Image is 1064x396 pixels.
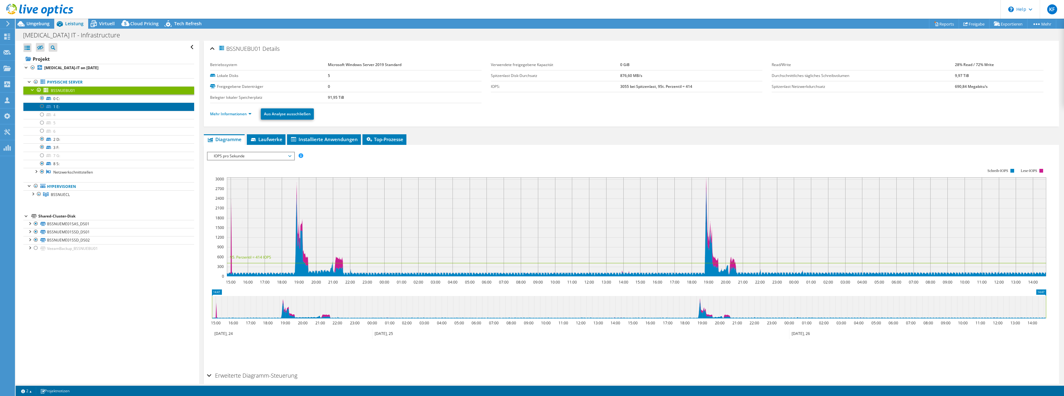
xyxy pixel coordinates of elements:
b: 3055 bei Spitzenlast, 95t. Perzentil = 414 [620,84,692,89]
text: 23:00 [362,279,372,285]
text: 05:00 [874,279,884,285]
text: 18:00 [687,279,696,285]
b: 0 [328,84,330,89]
span: Installierte Anwendungen [290,136,358,142]
text: 08:00 [925,279,935,285]
label: Spitzenlast Disk-Durchsatz [491,73,620,79]
text: 10:00 [541,320,550,326]
text: 04:00 [448,279,457,285]
text: 1800 [215,215,224,221]
text: 06:00 [891,279,901,285]
text: 2700 [215,186,224,191]
text: 20:00 [311,279,321,285]
text: 14:00 [610,320,620,326]
text: 05:00 [871,320,881,326]
a: BSSNUEME01SSD_DS02 [23,236,194,244]
text: 00:00 [379,279,389,285]
text: 10:00 [960,279,969,285]
a: VeeamBackup_BSSNUEBU01 [23,244,194,252]
text: 21:00 [328,279,338,285]
text: 09:00 [941,320,950,326]
text: 2100 [215,205,224,211]
span: Cloud Pricing [130,21,159,26]
text: Schreib-IOPS [987,169,1008,173]
b: 5 [328,73,330,78]
label: Lokale Disks [210,73,328,79]
span: Laufwerke [250,136,282,142]
text: 23:00 [350,320,359,326]
text: 05:00 [454,320,464,326]
text: 14:00 [1028,279,1038,285]
text: 16:00 [243,279,252,285]
text: 1200 [215,235,224,240]
text: 18:00 [277,279,286,285]
text: 14:00 [1027,320,1037,326]
label: IOPS: [491,83,620,90]
text: 13:00 [1010,320,1020,326]
text: 95. Perzentil = 414 IOPS [230,255,271,260]
text: 18:00 [680,320,689,326]
a: Aus Analyse ausschließen [261,108,314,120]
text: 19:00 [697,320,707,326]
text: 17:00 [663,320,672,326]
text: 03:00 [836,320,846,326]
span: BSSNUEBU01 [51,88,75,93]
label: Freigegebene Datenträger [210,83,328,90]
text: 01:00 [385,320,394,326]
text: 02:00 [819,320,828,326]
text: 21:00 [738,279,747,285]
b: 91,95 TiB [328,95,344,100]
text: 09:00 [942,279,952,285]
span: KF [1047,4,1057,14]
text: 13:00 [601,279,611,285]
text: 15:00 [211,320,220,326]
a: Exportieren [989,19,1028,29]
a: Hypervisoren [23,182,194,190]
a: Projektnotizen [36,387,74,395]
label: Verwendete freigegebene Kapazität [491,62,620,68]
a: 2 D: [23,135,194,143]
text: 03:00 [419,320,429,326]
span: Top-Prozesse [366,136,403,142]
b: Microsoft Windows Server 2019 Standard [328,62,401,67]
text: 05:00 [465,279,474,285]
span: BSSNUECL [51,192,70,197]
text: 12:00 [584,279,594,285]
a: 5 [23,119,194,127]
text: 01:00 [396,279,406,285]
a: Reports [929,19,959,29]
b: [MEDICAL_DATA]-IT on [DATE] [44,65,98,70]
text: 06:00 [471,320,481,326]
text: 16:00 [645,320,655,326]
a: BSSNUECL [23,190,194,198]
h1: [MEDICAL_DATA] IT - Infrastructure [20,32,130,39]
text: 01:00 [802,320,811,326]
text: 01:00 [806,279,816,285]
a: BSSNUEME01SAS_DS01 [23,220,194,228]
h2: Erweiterte Diagramm-Steuerung [207,369,297,382]
text: 15:00 [226,279,235,285]
text: 08:00 [506,320,516,326]
text: 13:00 [1011,279,1020,285]
text: 02:00 [823,279,833,285]
div: Shared-Cluster-Disk [38,212,194,220]
text: 06:00 [482,279,491,285]
text: 11:00 [558,320,568,326]
text: 07:00 [489,320,498,326]
a: Netzwerkschnittstellen [23,168,194,176]
text: 12:00 [993,320,1002,326]
text: 00:00 [789,279,798,285]
text: 17:00 [669,279,679,285]
a: Projekt [23,54,194,64]
text: 14:00 [618,279,628,285]
span: Leistung [65,21,84,26]
text: 23:00 [772,279,782,285]
text: 16:00 [652,279,662,285]
a: BSSNUEME01SSD_DS01 [23,228,194,236]
text: 22:00 [332,320,342,326]
text: 300 [217,264,224,269]
text: 21:00 [732,320,742,326]
text: 09:00 [533,279,543,285]
text: 22:00 [345,279,355,285]
text: 07:00 [908,279,918,285]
